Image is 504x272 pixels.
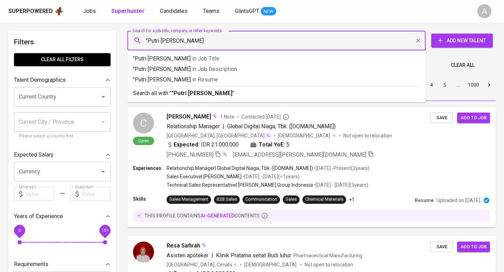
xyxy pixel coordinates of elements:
button: Add New Talent [431,34,493,48]
p: Requirements [14,260,48,269]
span: Relationship Manager [167,123,220,130]
p: "Putri [PERSON_NAME] [133,55,420,63]
div: C [133,113,154,134]
span: [DEMOGRAPHIC_DATA] [278,132,331,139]
button: Go to next page [483,79,495,91]
div: A [477,4,491,18]
span: Jobs [83,8,96,14]
p: this profile contains contents [145,212,260,219]
span: | [211,251,213,260]
button: Go to page 1000 [466,79,481,91]
div: Requirements [14,257,111,271]
span: Global Digital Niaga, Tbk. ([DOMAIN_NAME]) [227,123,336,130]
span: in Job Title [192,55,219,62]
span: Open [135,138,152,144]
p: Sales Executive | [PERSON_NAME] [167,173,241,180]
span: Contacted [DATE] [241,113,289,120]
h6: Filters [14,36,111,48]
p: Not open to relocation [304,261,353,268]
p: • [DATE] - Present ( 2 years ) [313,165,370,172]
img: magic_wand.svg [265,133,271,138]
p: Please select a Country first [19,133,106,140]
a: Jobs [83,7,97,16]
p: • [DATE] - [DATE] ( 3 years ) [313,181,368,188]
span: 1 Note [220,113,234,120]
span: GlintsGPT [235,8,259,14]
span: Pharmaceutical Manufacturing [293,253,362,258]
button: Add to job [457,113,490,123]
div: Chemical Materials [305,196,343,203]
span: Save [434,114,449,122]
span: Teams [203,8,219,14]
b: Total YoE: [259,141,285,149]
a: Superhunter [111,7,146,16]
span: 10+ [101,228,108,233]
span: 0 [18,228,21,233]
span: Add New Talent [437,36,487,45]
input: Value [25,187,54,201]
a: Teams [203,7,221,16]
button: Save [430,113,453,123]
div: Sales [286,196,297,203]
span: [DEMOGRAPHIC_DATA] [244,261,297,268]
p: Years of Experience [14,212,63,221]
p: Skills [133,195,167,202]
img: magic_wand.svg [201,242,206,248]
span: Candidates [160,8,188,14]
p: Relationship Manager | Global Digital Niaga, Tbk. ([DOMAIN_NAME]) [167,165,313,172]
button: Open [98,92,108,102]
button: Clear All [448,59,477,72]
span: Resa Safirah [167,242,200,250]
img: app logo [54,6,64,16]
div: B2B Sales [217,196,237,203]
p: Resume [415,197,434,204]
span: [PHONE_NUMBER] [167,151,213,158]
span: AI-generated [201,213,234,219]
b: Superhunter [111,8,145,14]
button: Go to page 4 [426,79,437,91]
nav: pagination navigation [372,79,496,91]
span: | [223,122,224,131]
span: NEW [261,8,276,15]
span: Clear All filters [20,55,105,64]
div: Years of Experience [14,209,111,223]
span: 5 [286,141,289,149]
div: Superpowered [8,7,53,15]
p: "Putri [PERSON_NAME] [133,65,420,73]
p: Talent Demographics [14,76,66,84]
div: … [453,81,464,88]
span: in Resume [192,76,218,83]
span: Add to job [461,243,486,251]
img: magic_wand.svg [212,113,217,119]
button: Clear [413,36,423,45]
button: Clear All filters [14,53,111,66]
a: GlintsGPT NEW [235,7,276,16]
span: Clear All [451,61,475,70]
b: "Putri [PERSON_NAME] [171,90,232,96]
p: Search all with " " [133,89,420,98]
button: Open [98,167,108,177]
b: Expected: [174,141,199,149]
div: Sales Management [169,196,208,203]
div: [GEOGRAPHIC_DATA], Cimahi [167,261,237,268]
p: Uploaded on [DATE] [436,197,480,204]
p: +1 [349,196,355,203]
p: Experiences [133,165,167,172]
a: Candidates [160,7,189,16]
div: IDR 21.000.000 [167,141,239,149]
button: Add to job [457,242,490,252]
p: • [DATE] - [DATE] ( <1 years ) [241,173,300,180]
img: magic_wand.svg [222,151,227,157]
a: Superpoweredapp logo [8,6,64,16]
a: COpen[PERSON_NAME]1 NoteContacted [DATE]Relationship Manager|Global Digital Niaga, Tbk. ([DOMAIN_... [127,107,496,228]
p: "Putri [PERSON_NAME] [133,76,420,84]
span: Save [434,243,449,251]
div: Talent Demographics [14,73,111,87]
span: Asisten apoteker [167,252,209,259]
div: Expected Salary [14,148,111,162]
svg: By Batam recruiter [282,113,289,120]
span: [PERSON_NAME] [167,113,211,121]
span: in Job Description [192,66,237,72]
button: Save [430,242,453,252]
div: Communication [245,196,277,203]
